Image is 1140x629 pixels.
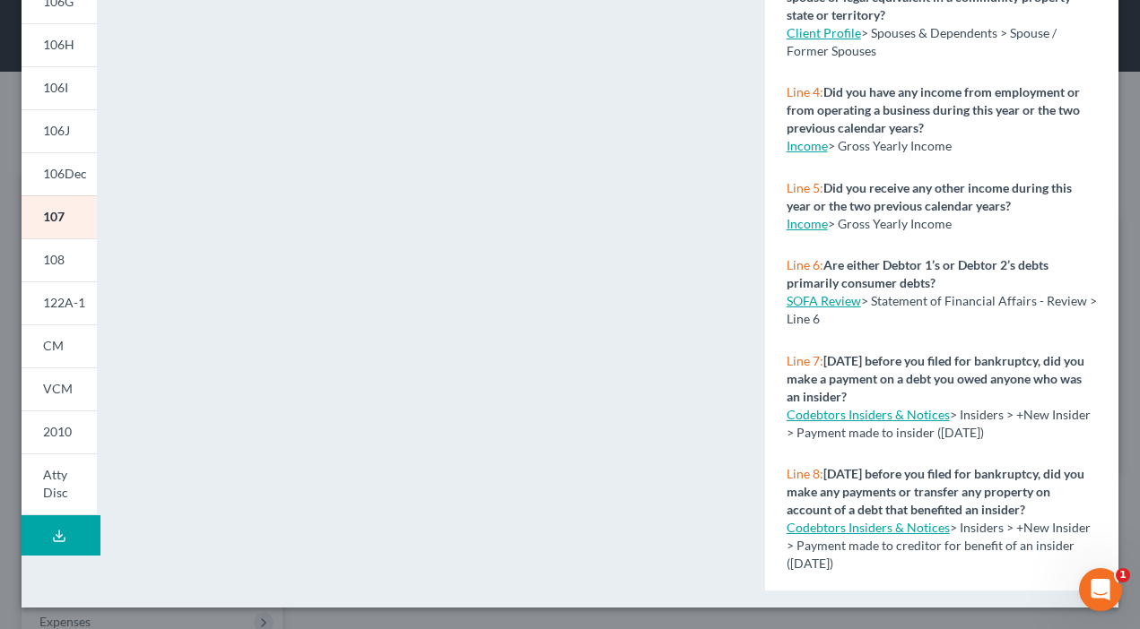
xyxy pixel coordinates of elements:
span: CM [43,338,64,353]
a: Codebtors Insiders & Notices [787,407,950,422]
span: 106H [43,37,74,52]
a: 106H [22,23,97,66]
span: > Gross Yearly Income [828,216,952,231]
span: VCM [43,381,73,396]
a: Codebtors Insiders & Notices [787,520,950,535]
a: Income [787,138,828,153]
span: 1 [1116,568,1130,582]
span: 108 [43,252,65,267]
span: 122A-1 [43,295,85,310]
a: VCM [22,367,97,410]
strong: [DATE] before you filed for bankruptcy, did you make a payment on a debt you owed anyone who was ... [787,353,1084,404]
span: 106Dec [43,166,87,181]
a: Atty Disc [22,453,97,515]
span: > Insiders > +New Insider > Payment made to creditor for benefit of an insider ([DATE]) [787,520,1091,571]
a: CM [22,324,97,367]
span: Line 7: [787,353,823,368]
span: Line 4: [787,84,823,99]
span: 2010 [43,424,72,439]
span: > Statement of Financial Affairs - Review > Line 6 [787,293,1097,326]
span: Line 5: [787,180,823,195]
span: 107 [43,209,65,224]
a: 106Dec [22,152,97,195]
span: > Spouses & Dependents > Spouse / Former Spouses [787,25,1057,58]
strong: Did you receive any other income during this year or the two previous calendar years? [787,180,1072,213]
span: > Gross Yearly Income [828,138,952,153]
a: 106J [22,109,97,152]
a: 122A-1 [22,281,97,324]
span: Atty Disc [43,467,68,500]
a: 2010 [22,410,97,453]
iframe: Intercom live chat [1079,568,1122,611]
a: 107 [22,195,97,238]
span: 106J [43,123,70,138]
a: SOFA Review [787,293,861,308]
strong: Are either Debtor 1’s or Debtor 2’s debts primarily consumer debts? [787,257,1049,290]
span: > Insiders > +New Insider > Payment made to insider ([DATE]) [787,407,1091,440]
strong: Did you have any income from employment or from operating a business during this year or the two ... [787,84,1080,135]
a: Income [787,216,828,231]
a: Client Profile [787,25,861,40]
a: 108 [22,238,97,281]
strong: [DATE] before you filed for bankruptcy, did you make any payments or transfer any property on acc... [787,466,1084,517]
span: Line 6: [787,257,823,272]
span: 106I [43,80,68,95]
a: 106I [22,66,97,109]
span: Line 8: [787,466,823,481]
